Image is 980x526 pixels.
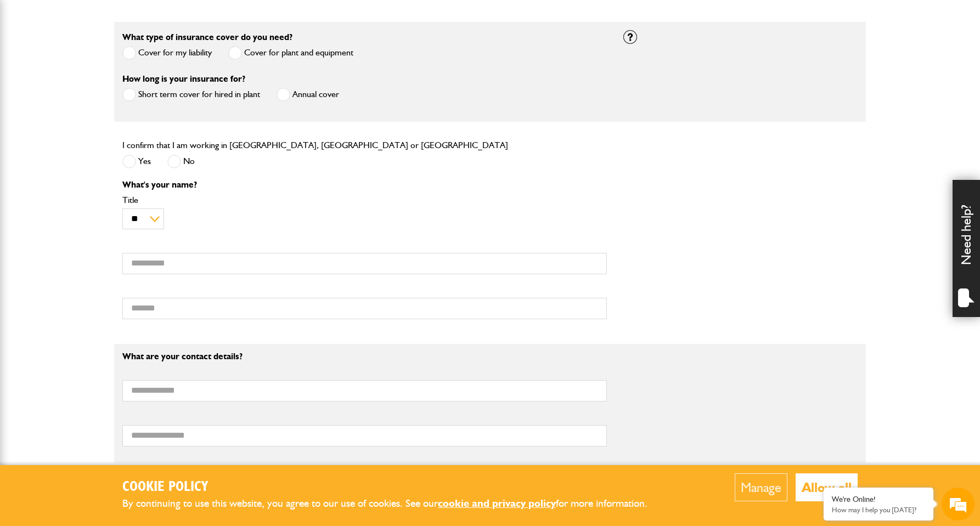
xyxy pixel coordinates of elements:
p: By continuing to use this website, you agree to our use of cookies. See our for more information. [122,495,666,512]
h2: Cookie Policy [122,479,666,496]
label: Short term cover for hired in plant [122,88,260,101]
label: I confirm that I am working in [GEOGRAPHIC_DATA], [GEOGRAPHIC_DATA] or [GEOGRAPHIC_DATA] [122,141,508,150]
div: Need help? [953,180,980,317]
label: Yes [122,155,151,168]
button: Manage [735,473,787,501]
p: What's your name? [122,180,607,189]
label: Cover for my liability [122,46,212,60]
label: How long is your insurance for? [122,75,245,83]
button: Allow all [796,473,858,501]
div: We're Online! [832,495,925,504]
p: How may I help you today? [832,506,925,514]
label: Title [122,196,607,205]
label: No [167,155,195,168]
p: What are your contact details? [122,352,607,361]
label: Annual cover [277,88,339,101]
label: What type of insurance cover do you need? [122,33,292,42]
label: Cover for plant and equipment [228,46,353,60]
a: cookie and privacy policy [438,497,556,510]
